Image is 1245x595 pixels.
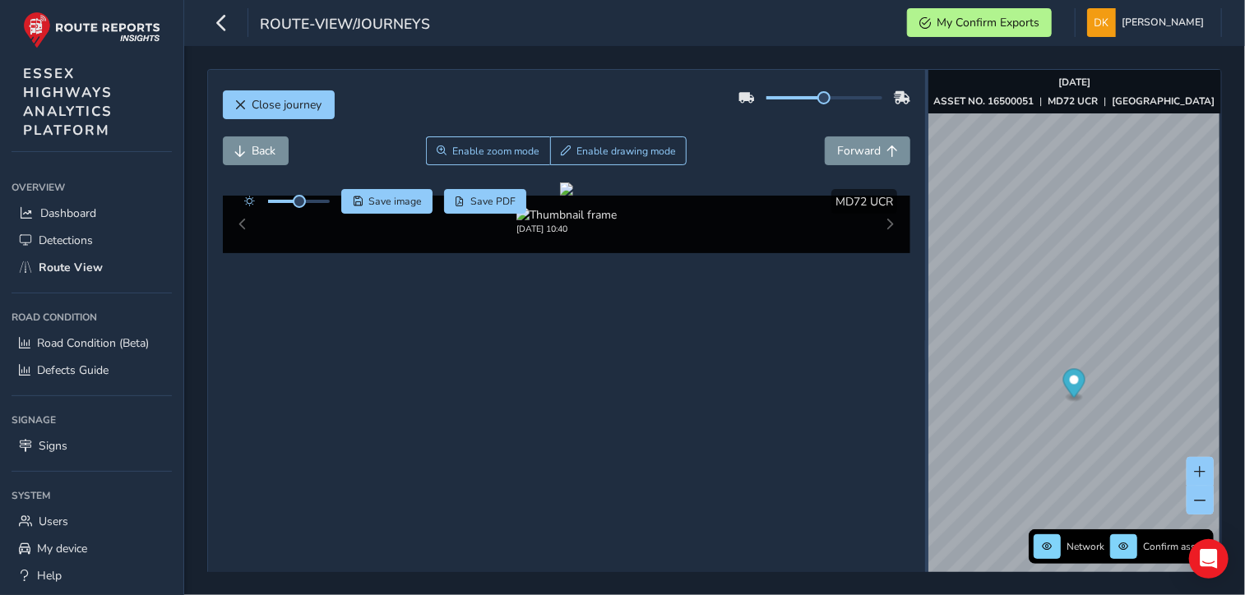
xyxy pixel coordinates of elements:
[937,15,1039,30] span: My Confirm Exports
[1067,540,1104,553] span: Network
[37,362,109,378] span: Defects Guide
[1048,95,1099,108] strong: MD72 UCR
[837,143,881,159] span: Forward
[12,562,172,589] a: Help
[260,14,430,37] span: route-view/journeys
[341,189,433,214] button: Save
[368,195,422,208] span: Save image
[23,64,113,140] span: ESSEX HIGHWAYS ANALYTICS PLATFORM
[37,541,87,556] span: My device
[39,260,103,275] span: Route View
[23,12,160,48] img: rr logo
[934,95,1034,108] strong: ASSET NO. 16500051
[39,514,68,529] span: Users
[453,145,540,158] span: Enable zoom mode
[12,254,172,281] a: Route View
[252,143,276,159] span: Back
[37,335,149,351] span: Road Condition (Beta)
[1113,95,1215,108] strong: [GEOGRAPHIC_DATA]
[12,357,172,384] a: Defects Guide
[825,136,910,165] button: Forward
[12,432,172,459] a: Signs
[550,136,687,165] button: Draw
[12,508,172,535] a: Users
[223,90,335,119] button: Close journey
[1087,8,1116,37] img: diamond-layout
[12,200,172,227] a: Dashboard
[252,97,322,113] span: Close journey
[516,207,617,223] img: Thumbnail frame
[1143,540,1209,553] span: Confirm assets
[426,136,550,165] button: Zoom
[39,233,93,248] span: Detections
[470,195,516,208] span: Save PDF
[37,568,62,583] span: Help
[12,227,172,254] a: Detections
[39,438,67,454] span: Signs
[12,535,172,562] a: My device
[835,194,893,210] span: MD72 UCR
[1189,539,1229,579] div: Open Intercom Messenger
[223,136,289,165] button: Back
[1058,76,1090,89] strong: [DATE]
[934,95,1215,108] div: | |
[576,145,676,158] span: Enable drawing mode
[40,205,96,221] span: Dashboard
[907,8,1052,37] button: My Confirm Exports
[1122,8,1204,37] span: [PERSON_NAME]
[12,483,172,508] div: System
[516,223,617,235] div: [DATE] 10:40
[12,330,172,357] a: Road Condition (Beta)
[444,189,527,214] button: PDF
[12,305,172,330] div: Road Condition
[12,408,172,432] div: Signage
[12,175,172,200] div: Overview
[1087,8,1210,37] button: [PERSON_NAME]
[1062,369,1085,403] div: Map marker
